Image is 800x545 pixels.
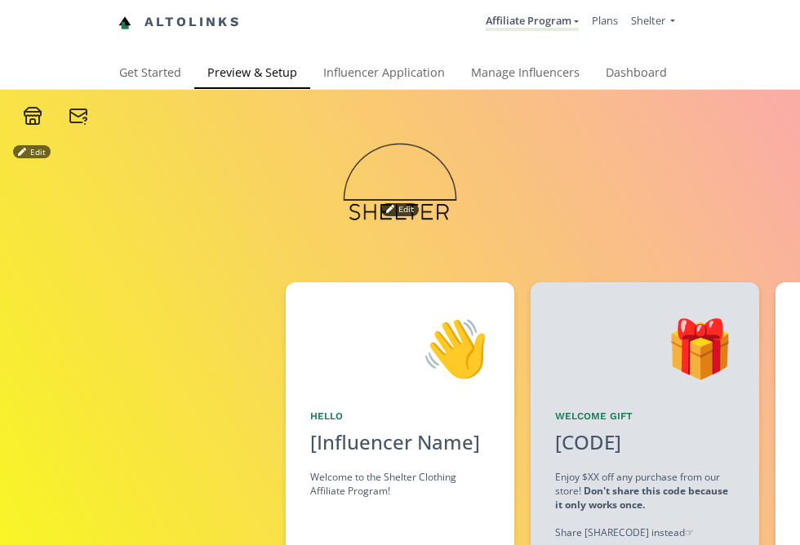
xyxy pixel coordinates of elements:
a: Get Started [106,58,194,91]
button: Edit [13,145,51,158]
img: favicon-32x32.png [118,16,131,29]
a: Plans [592,13,618,28]
strong: Don't share this code because it only works once. [555,484,728,512]
a: Altolinks [118,9,241,36]
a: Dashboard [593,58,680,91]
div: [CODE] [545,428,631,456]
a: Influencer Application [310,58,458,91]
button: Edit [381,203,419,216]
a: Shelter [631,13,675,32]
a: Affiliate Program [486,13,579,31]
div: Welcome to the Shelter Clothing Affiliate Program! [310,470,490,498]
div: Enjoy $XX off any purchase from our store! Share [SHARECODE] instead ☞ [555,470,735,540]
img: 8vjNX9rJa8Ux [339,139,461,261]
div: [Influencer Name] [310,428,490,456]
div: Welcome Gift [555,410,735,423]
span: Shelter [631,13,665,28]
a: Preview & Setup [194,58,310,91]
div: 👋 [310,307,490,390]
a: Manage Influencers [458,58,593,91]
div: 🎁 [555,307,735,390]
div: Hello [310,410,490,423]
